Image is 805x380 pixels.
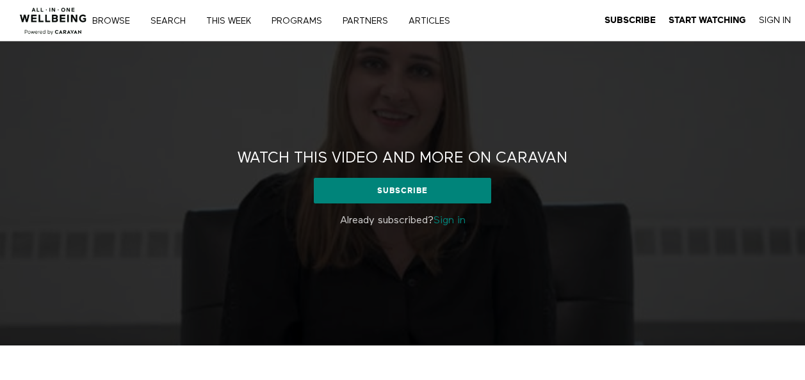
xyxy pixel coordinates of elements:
a: Search [146,17,199,26]
strong: Start Watching [669,15,746,25]
h2: Watch this video and more on CARAVAN [238,148,567,168]
a: Browse [88,17,143,26]
a: Subscribe [314,178,492,203]
a: Sign In [759,15,791,26]
nav: Primary [101,14,476,27]
a: THIS WEEK [202,17,264,26]
a: PARTNERS [338,17,402,26]
a: PROGRAMS [267,17,336,26]
a: Start Watching [669,15,746,26]
strong: Subscribe [605,15,656,25]
a: Subscribe [605,15,656,26]
a: Sign in [434,216,466,226]
p: Already subscribed? [217,213,588,228]
a: ARTICLES [404,17,464,26]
